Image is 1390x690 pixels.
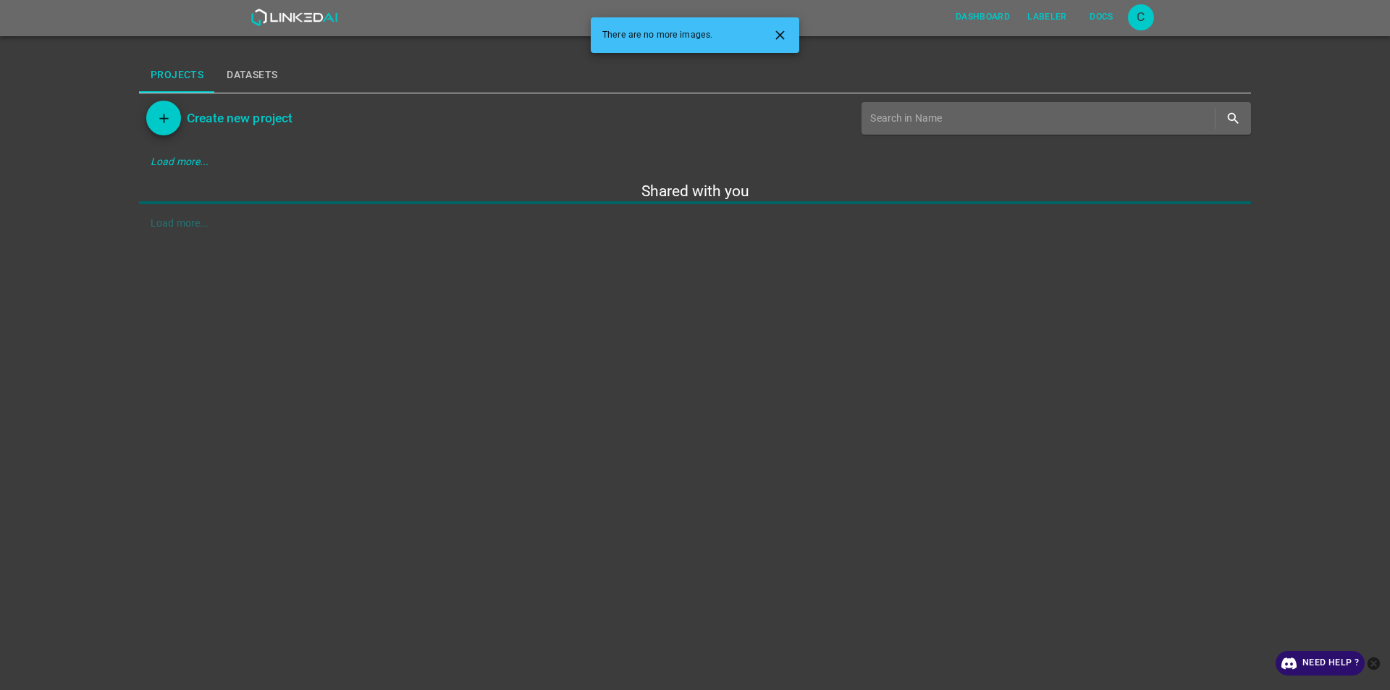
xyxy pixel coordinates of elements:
[181,108,292,128] a: Create new project
[151,156,209,167] em: Load more...
[947,2,1019,32] a: Dashboard
[139,58,215,93] button: Projects
[1218,104,1248,133] button: search
[146,101,181,135] button: Add
[250,9,338,26] img: LinkedAI
[950,5,1016,29] button: Dashboard
[870,108,1212,129] input: Search in Name
[1128,4,1154,30] div: C
[1365,651,1383,676] button: close-help
[139,181,1251,201] h5: Shared with you
[187,108,292,128] h6: Create new project
[1276,651,1365,676] a: Need Help ?
[1076,2,1128,32] a: Docs
[767,22,793,49] button: Close
[1079,5,1125,29] button: Docs
[139,148,1251,175] div: Load more...
[215,58,289,93] button: Datasets
[1022,5,1072,29] button: Labeler
[1019,2,1075,32] a: Labeler
[602,29,712,42] span: There are no more images.
[1128,4,1154,30] button: Open settings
